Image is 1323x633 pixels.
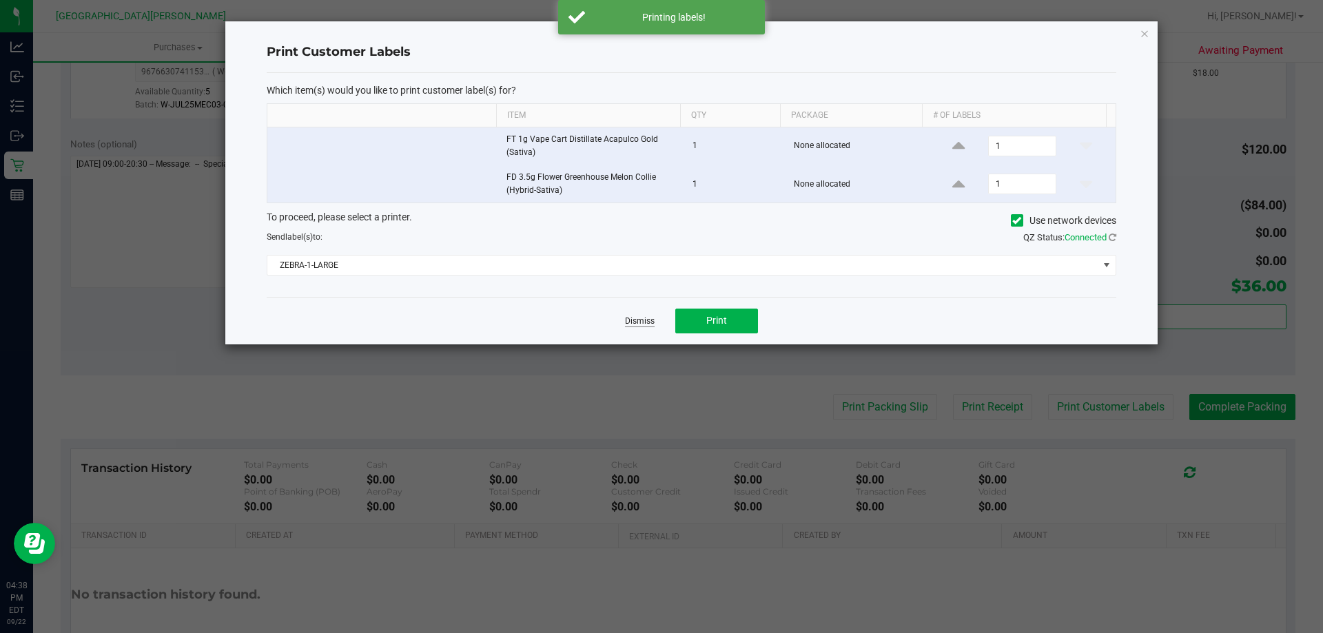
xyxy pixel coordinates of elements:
[593,10,755,24] div: Printing labels!
[267,232,322,242] span: Send to:
[684,127,786,165] td: 1
[786,165,930,203] td: None allocated
[706,315,727,326] span: Print
[267,84,1116,96] p: Which item(s) would you like to print customer label(s) for?
[625,315,655,327] a: Dismiss
[1023,232,1116,242] span: QZ Status:
[786,127,930,165] td: None allocated
[498,165,684,203] td: FD 3.5g Flower Greenhouse Melon Collie (Hybrid-Sativa)
[496,104,680,127] th: Item
[498,127,684,165] td: FT 1g Vape Cart Distillate Acapulco Gold (Sativa)
[1011,214,1116,228] label: Use network devices
[1065,232,1107,242] span: Connected
[267,43,1116,61] h4: Print Customer Labels
[780,104,922,127] th: Package
[285,232,313,242] span: label(s)
[680,104,780,127] th: Qty
[684,165,786,203] td: 1
[14,523,55,564] iframe: Resource center
[675,309,758,333] button: Print
[256,210,1127,231] div: To proceed, please select a printer.
[267,256,1098,275] span: ZEBRA-1-LARGE
[922,104,1106,127] th: # of labels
